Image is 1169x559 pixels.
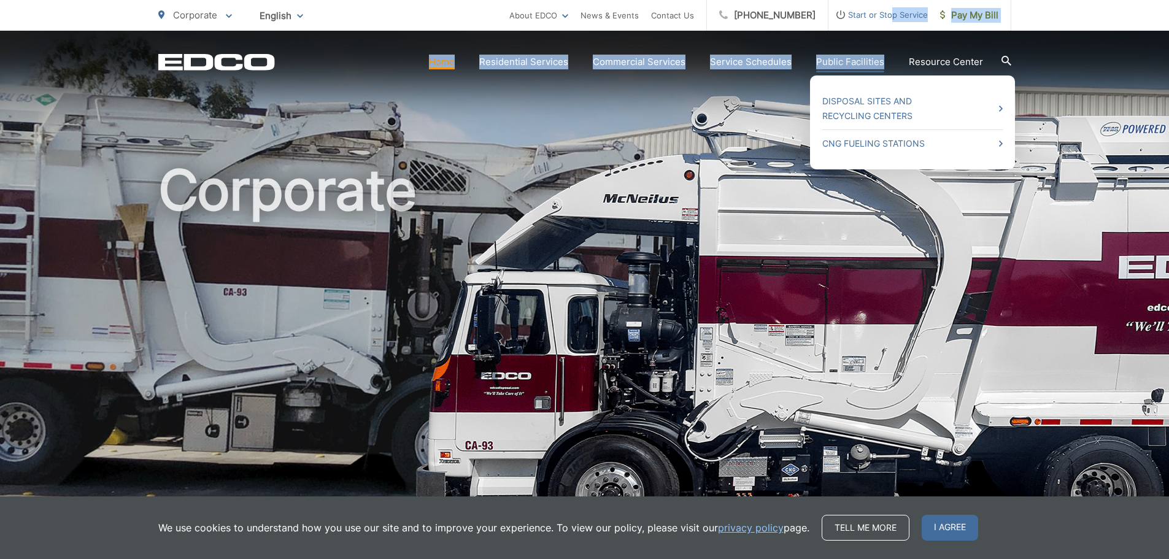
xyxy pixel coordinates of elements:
span: English [250,5,312,26]
span: Corporate [173,9,217,21]
a: Disposal Sites and Recycling Centers [822,94,1003,123]
p: We use cookies to understand how you use our site and to improve your experience. To view our pol... [158,520,809,535]
a: Tell me more [822,515,909,541]
a: Service Schedules [710,55,792,69]
a: Contact Us [651,8,694,23]
a: privacy policy [718,520,784,535]
a: Home [429,55,455,69]
a: Commercial Services [593,55,685,69]
a: CNG Fueling Stations [822,136,1003,151]
a: Public Facilities [816,55,884,69]
a: About EDCO [509,8,568,23]
a: Residential Services [479,55,568,69]
span: I agree [922,515,978,541]
a: News & Events [581,8,639,23]
h1: Corporate [158,160,1011,548]
a: EDCD logo. Return to the homepage. [158,53,275,71]
a: Resource Center [909,55,983,69]
span: Pay My Bill [940,8,998,23]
